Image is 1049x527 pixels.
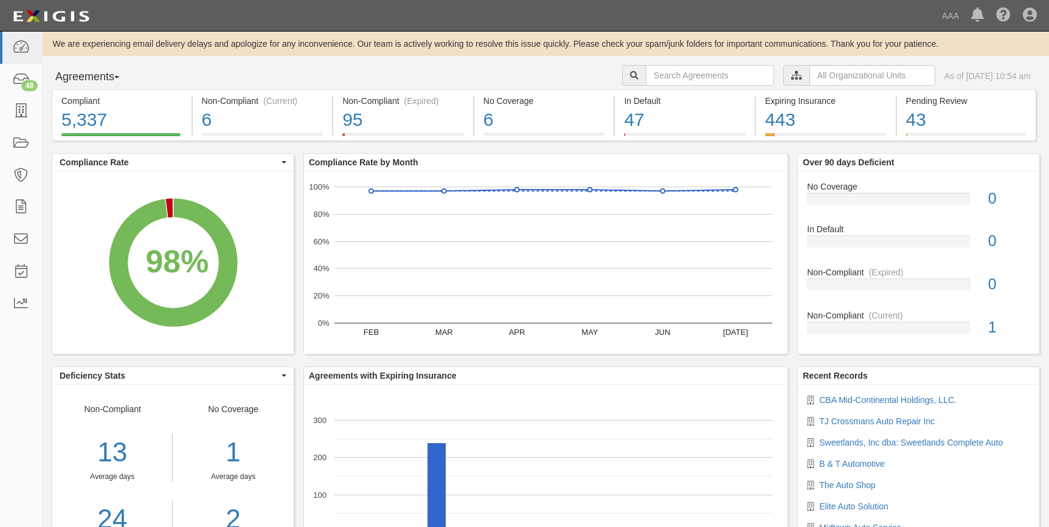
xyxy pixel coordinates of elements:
[313,264,329,273] text: 40%
[798,181,1039,193] div: No Coverage
[508,328,525,337] text: APR
[979,230,1039,252] div: 0
[807,266,1030,309] a: Non-Compliant(Expired)0
[313,416,327,425] text: 300
[182,472,284,482] div: Average days
[819,501,888,511] a: Elite Auto Solution
[765,107,887,133] div: 443
[304,171,788,354] svg: A chart.
[655,328,670,337] text: JUN
[819,438,1003,447] a: Sweetlands, Inc dba: Sweetlands Complete Auto
[313,291,329,300] text: 20%
[313,490,327,499] text: 100
[807,223,1030,266] a: In Default0
[182,433,284,472] div: 1
[869,266,904,278] div: (Expired)
[869,309,903,322] div: (Current)
[61,107,182,133] div: 5,337
[309,182,330,191] text: 100%
[342,95,464,107] div: Non-Compliant (Expired)
[52,154,294,171] button: Compliance Rate
[21,80,38,91] div: 48
[819,395,957,405] a: CBA Mid-Continental Holdings, LLC.
[803,371,868,381] b: Recent Records
[936,4,965,28] a: AAA
[807,309,1030,343] a: Non-Compliant(Current)1
[61,95,182,107] div: Compliant
[798,223,1039,235] div: In Default
[756,133,896,143] a: Expiring Insurance443
[798,266,1039,278] div: Non-Compliant
[52,133,192,143] a: Compliant5,337
[979,317,1039,339] div: 1
[809,65,935,86] input: All Organizational Units
[404,95,439,107] div: (Expired)
[819,459,885,469] a: B & T Automotive
[819,416,935,426] a: TJ Crossmans Auto Repair Inc
[146,239,209,284] div: 98%
[803,157,894,167] b: Over 90 days Deficient
[202,95,324,107] div: Non-Compliant (Current)
[807,181,1030,224] a: No Coverage0
[342,107,464,133] div: 95
[474,133,614,143] a: No Coverage6
[333,133,473,143] a: Non-Compliant(Expired)95
[798,309,1039,322] div: Non-Compliant
[309,371,457,381] b: Agreements with Expiring Insurance
[723,328,748,337] text: [DATE]
[202,107,324,133] div: 6
[364,328,379,337] text: FEB
[906,107,1027,133] div: 43
[52,65,143,89] button: Agreements
[313,210,329,219] text: 80%
[9,5,93,27] img: logo-5460c22ac91f19d4615b14bd174203de0afe785f0fc80cf4dbbc73dc1793850b.png
[52,472,172,482] div: Average days
[624,95,746,107] div: In Default
[193,133,333,143] a: Non-Compliant(Current)6
[646,65,774,86] input: Search Agreements
[52,433,172,472] div: 13
[624,107,746,133] div: 47
[897,133,1037,143] a: Pending Review43
[52,367,294,384] button: Deficiency Stats
[581,328,598,337] text: MAY
[483,107,605,133] div: 6
[765,95,887,107] div: Expiring Insurance
[906,95,1027,107] div: Pending Review
[43,38,1049,50] div: We are experiencing email delivery delays and apologize for any inconvenience. Our team is active...
[483,95,605,107] div: No Coverage
[944,70,1031,82] div: As of [DATE] 10:54 am
[979,188,1039,210] div: 0
[996,9,1011,23] i: Help Center - Complianz
[309,157,418,167] b: Compliance Rate by Month
[60,156,279,168] span: Compliance Rate
[819,480,876,490] a: The Auto Shop
[979,274,1039,295] div: 0
[52,171,294,354] svg: A chart.
[60,370,279,382] span: Deficiency Stats
[313,236,329,246] text: 60%
[615,133,755,143] a: In Default47
[435,328,453,337] text: MAR
[317,319,329,328] text: 0%
[313,453,327,462] text: 200
[263,95,297,107] div: (Current)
